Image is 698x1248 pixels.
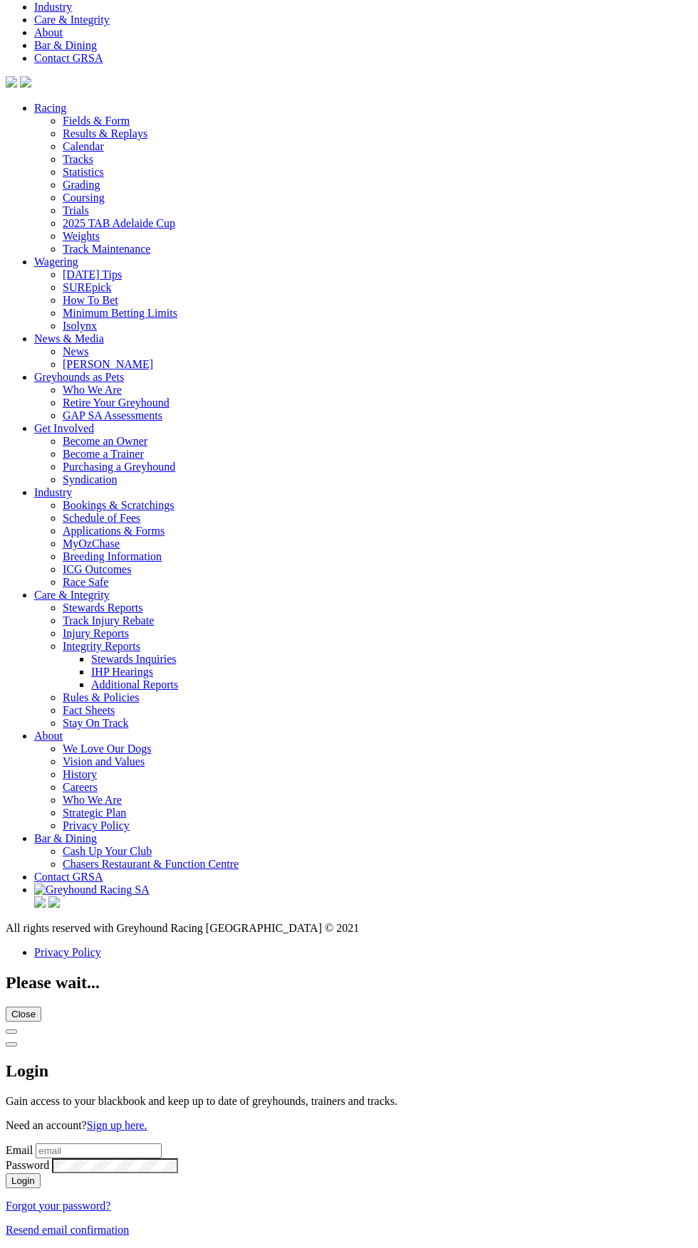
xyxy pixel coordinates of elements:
label: Password [6,1159,49,1171]
a: Stewards Reports [63,602,142,614]
a: Who We Are [63,794,122,806]
a: Racing [34,102,66,114]
a: Contact GRSA [34,52,103,64]
a: SUREpick [63,281,111,293]
a: Retire Your Greyhound [63,397,170,409]
a: Who We Are [63,384,122,396]
a: Minimum Betting Limits [63,307,177,319]
a: Coursing [63,192,105,204]
a: History [63,768,97,780]
a: Fields & Form [63,115,130,127]
a: Care & Integrity [34,589,110,601]
a: Race Safe [63,576,108,588]
button: Close [6,1007,41,1022]
a: Forgot your password? [6,1200,110,1212]
a: Grading [63,179,100,191]
a: About [34,730,63,742]
a: Stewards Inquiries [91,653,177,665]
a: 2025 TAB Adelaide Cup [63,217,175,229]
a: Syndication [63,473,117,486]
a: Statistics [63,166,104,178]
img: facebook.svg [34,896,46,908]
img: Greyhound Racing SA [34,883,150,896]
a: Chasers Restaurant & Function Centre [63,858,239,870]
a: Greyhounds as Pets [34,371,124,383]
a: GAP SA Assessments [63,409,162,421]
a: Strategic Plan [63,807,126,819]
a: Weights [63,230,100,242]
img: twitter.svg [20,76,31,88]
a: Cash Up Your Club [63,845,152,857]
a: Applications & Forms [63,525,165,537]
a: Additional Reports [91,678,178,691]
a: Isolynx [63,320,97,332]
button: Login [6,1173,41,1188]
a: Breeding Information [63,550,162,562]
a: Bar & Dining [34,832,97,844]
a: Trials [63,204,89,216]
img: facebook.svg [6,76,17,88]
a: Results & Replays [63,127,147,140]
a: ICG Outcomes [63,563,131,575]
a: Track Injury Rebate [63,614,154,626]
a: Track Maintenance [63,243,150,255]
a: Integrity Reports [63,640,140,652]
a: We Love Our Dogs [63,743,151,755]
a: Care & Integrity [34,14,110,26]
a: Resend email confirmation [6,1224,129,1236]
a: Sign up here. [87,1119,147,1131]
a: Rules & Policies [63,691,140,703]
a: Tracks [63,153,93,165]
a: Injury Reports [63,627,129,639]
h2: Please wait... [6,973,692,992]
div: All rights reserved with Greyhound Racing [GEOGRAPHIC_DATA] © 2021 [6,922,692,935]
a: Vision and Values [63,755,145,767]
a: Fact Sheets [63,704,115,716]
a: Careers [63,781,98,793]
button: Close [6,1042,17,1047]
input: email [36,1143,162,1158]
a: MyOzChase [63,538,120,550]
img: twitter.svg [48,896,60,908]
a: Wagering [34,256,78,268]
a: Industry [34,486,72,498]
a: Calendar [63,140,104,152]
a: Bookings & Scratchings [63,499,174,511]
a: [DATE] Tips [63,268,122,280]
a: Get Involved [34,422,94,434]
a: How To Bet [63,294,118,306]
a: News & Media [34,332,104,345]
h2: Login [6,1061,692,1081]
a: IHP Hearings [91,666,153,678]
a: Become an Owner [63,435,147,447]
a: Purchasing a Greyhound [63,461,175,473]
label: Email [6,1144,33,1156]
a: Schedule of Fees [63,512,140,524]
a: Industry [34,1,72,13]
a: Contact GRSA [34,871,103,883]
p: Need an account? [6,1119,692,1132]
a: Become a Trainer [63,448,144,460]
a: Bar & Dining [34,39,97,51]
a: Privacy Policy [63,819,130,832]
a: Privacy Policy [34,946,101,958]
a: Stay On Track [63,717,128,729]
button: Close [6,1029,17,1034]
a: About [34,26,63,38]
p: Gain access to your blackbook and keep up to date of greyhounds, trainers and tracks. [6,1095,692,1108]
a: News [63,345,88,357]
a: [PERSON_NAME] [63,358,153,370]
